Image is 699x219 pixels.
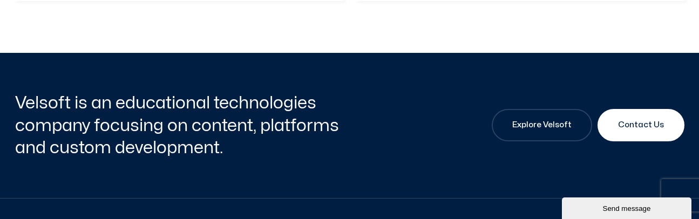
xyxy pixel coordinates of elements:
[15,92,347,159] h2: Velsoft is an educational technologies company focusing on content, platforms and custom developm...
[492,109,592,141] a: Explore Velsoft
[598,109,684,141] a: Contact Us
[618,119,664,132] span: Contact Us
[562,195,694,219] iframe: chat widget
[512,119,572,132] span: Explore Velsoft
